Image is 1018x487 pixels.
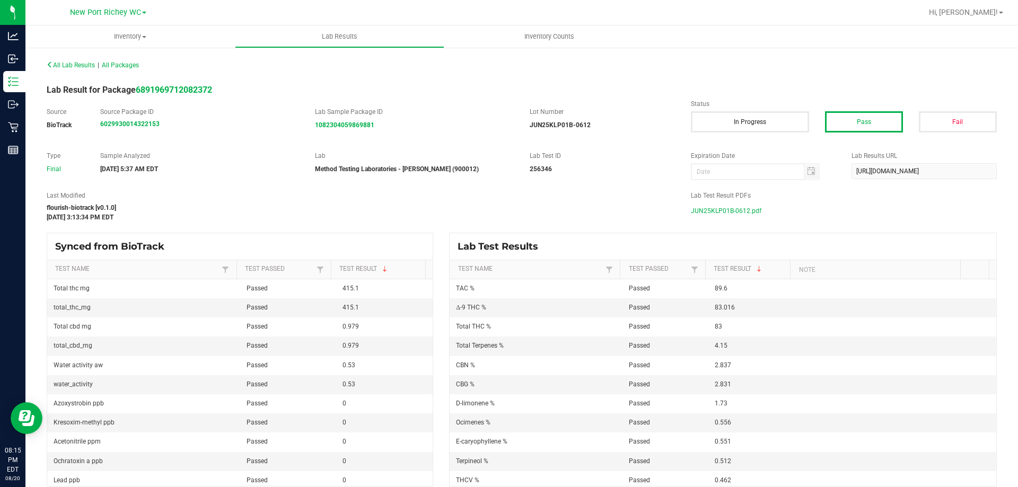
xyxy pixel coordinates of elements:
label: Expiration Date [691,151,836,161]
span: Ocimenes % [456,419,490,426]
a: Test NameSortable [458,265,603,273]
th: Note [790,260,960,279]
label: Lab Test Result PDFs [691,191,997,200]
label: Status [691,99,997,109]
span: Sortable [381,265,389,273]
strong: flourish-biotrack [v0.1.0] [47,204,116,211]
span: 0.53 [343,361,355,369]
span: Passed [247,323,268,330]
span: 0.462 [715,476,731,484]
label: Lab Sample Package ID [315,107,514,117]
span: CBN % [456,361,475,369]
inline-svg: Outbound [8,99,19,110]
strong: [DATE] 5:37 AM EDT [100,165,158,173]
span: Acetonitrile ppm [54,438,101,445]
button: Fail [919,111,997,132]
span: All Lab Results [47,61,95,69]
span: Passed [247,400,268,407]
span: D-limonene % [456,400,495,407]
span: Hi, [PERSON_NAME]! [929,8,998,16]
span: 89.6 [715,285,727,292]
span: Total Terpenes % [456,342,504,349]
span: Total thc mg [54,285,90,292]
span: JUN25KLP01B-0612.pdf [691,203,761,219]
span: Lab Results [308,32,372,41]
label: Lot Number [530,107,675,117]
span: Lab Test Results [458,241,546,252]
span: 4.15 [715,342,727,349]
span: All Packages [102,61,139,69]
span: Total cbd mg [54,323,91,330]
p: 08/20 [5,474,21,482]
a: Inventory [25,25,235,48]
span: Passed [629,285,650,292]
span: Inventory [25,32,235,41]
span: Δ-9 THC % [456,304,486,311]
span: Passed [629,457,650,465]
span: Passed [247,342,268,349]
span: 0.979 [343,323,359,330]
span: Passed [629,304,650,311]
inline-svg: Retail [8,122,19,132]
span: Passed [629,380,650,388]
a: 6029930014322153 [100,120,160,128]
span: Azoxystrobin ppb [54,400,104,407]
label: Type [47,151,84,161]
span: Passed [629,438,650,445]
strong: 6891969712082372 [136,85,212,95]
button: In Progress [691,111,809,132]
label: Source Package ID [100,107,299,117]
span: Sortable [755,265,763,273]
span: Passed [247,304,268,311]
strong: 1082304059869881 [315,121,374,129]
span: Inventory Counts [510,32,589,41]
inline-svg: Reports [8,145,19,155]
inline-svg: Analytics [8,31,19,41]
a: Test ResultSortable [714,265,786,273]
label: Source [47,107,84,117]
a: Test PassedSortable [629,265,688,273]
button: Pass [825,111,903,132]
span: 0 [343,438,346,445]
label: Sample Analyzed [100,151,299,161]
label: Lab [315,151,514,161]
span: Lead ppb [54,476,80,484]
a: Lab Results [235,25,444,48]
span: 0.979 [343,342,359,349]
span: | [98,61,99,69]
span: Passed [629,361,650,369]
span: 415.1 [343,304,359,311]
span: 2.837 [715,361,731,369]
span: New Port Richey WC [70,8,141,17]
span: Passed [629,323,650,330]
span: 1.73 [715,400,727,407]
span: Ochratoxin a ppb [54,457,103,465]
span: water_activity [54,380,93,388]
div: Final [47,164,84,174]
span: Passed [629,419,650,426]
span: Passed [247,476,268,484]
span: Terpineol % [456,457,488,465]
a: Filter [314,263,327,276]
span: 0 [343,419,346,426]
span: total_cbd_mg [54,342,92,349]
span: THCV % [456,476,479,484]
span: Lab Result for Package [47,85,212,95]
span: TAC % [456,285,475,292]
span: Passed [629,342,650,349]
span: CBG % [456,380,475,388]
a: Filter [219,263,232,276]
span: Passed [629,476,650,484]
label: Lab Test ID [530,151,675,161]
a: Test PassedSortable [245,265,314,273]
span: Passed [629,400,650,407]
strong: BioTrack [47,121,72,129]
strong: [DATE] 3:13:34 PM EDT [47,214,113,221]
span: 83 [715,323,722,330]
span: 0.551 [715,438,731,445]
iframe: Resource center [11,402,42,434]
label: Last Modified [47,191,675,200]
span: Water activity aw [54,361,103,369]
span: Total THC % [456,323,491,330]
